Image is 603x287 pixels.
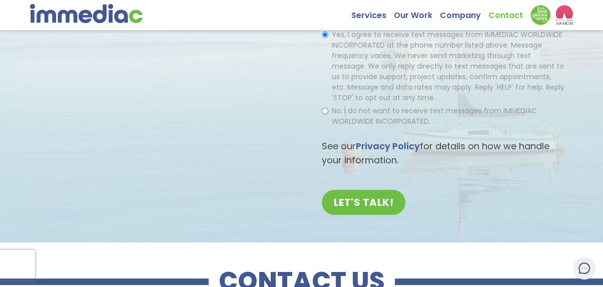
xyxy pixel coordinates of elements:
[351,5,394,21] a: Services
[322,108,328,114] input: No, I do not want to receive text messages from IMMEDIAC WORLDWIDE INCORPORATED.
[530,5,550,25] img: Down
[322,139,565,167] p: See our for details on how we handle your information.
[440,5,488,21] a: Company
[356,140,420,152] a: Privacy Policy
[30,4,143,23] img: immediac
[322,190,406,215] input: LET'S TALK!
[488,5,530,21] a: Contact
[394,5,440,21] a: Our Work
[332,30,564,103] span: Yes, I agree to receive text messages from IMMEDIAC WORLDWIDE INCORPORATED at the phone number li...
[322,32,328,38] input: Yes, I agree to receive text messages from IMMEDIAC WORLDWIDE INCORPORATED at the phone number li...
[332,106,537,126] span: No, I do not want to receive text messages from IMMEDIAC WORLDWIDE INCORPORATED.
[555,5,573,25] img: logo2_wea_nobg.webp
